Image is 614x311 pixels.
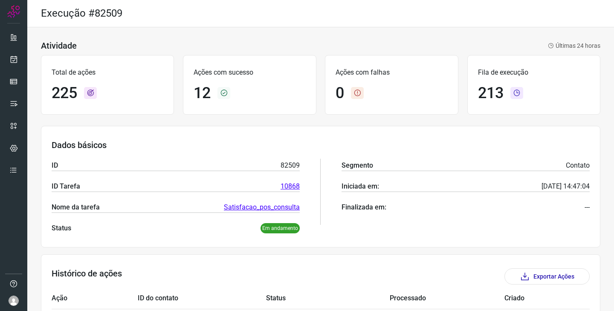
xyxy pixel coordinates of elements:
img: avatar-user-boy.jpg [9,296,19,306]
h3: Histórico de ações [52,268,122,285]
p: Ações com falhas [336,67,447,78]
p: ID [52,160,58,171]
p: --- [585,202,590,212]
p: Nome da tarefa [52,202,100,212]
p: 82509 [281,160,300,171]
p: Total de ações [52,67,163,78]
h1: 0 [336,84,344,102]
h3: Atividade [41,41,77,51]
p: Finalizada em: [342,202,386,212]
p: ID Tarefa [52,181,80,192]
p: [DATE] 14:47:04 [542,181,590,192]
p: Fila de execução [478,67,590,78]
h3: Dados básicos [52,140,590,150]
td: Ação [52,288,138,309]
td: Criado [504,288,564,309]
p: Em andamento [261,223,300,233]
h1: 225 [52,84,77,102]
button: Exportar Ações [504,268,590,285]
p: Contato [566,160,590,171]
img: Logo [7,5,20,18]
h1: 12 [194,84,211,102]
h2: Execução #82509 [41,7,122,20]
a: Satisfacao_pos_consulta [224,202,300,212]
p: Últimas 24 horas [548,41,600,50]
td: Status [266,288,390,309]
p: Segmento [342,160,373,171]
p: Status [52,223,71,233]
h1: 213 [478,84,504,102]
p: Ações com sucesso [194,67,305,78]
td: Processado [390,288,504,309]
td: ID do contato [138,288,266,309]
a: 10868 [281,181,300,192]
p: Iniciada em: [342,181,379,192]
